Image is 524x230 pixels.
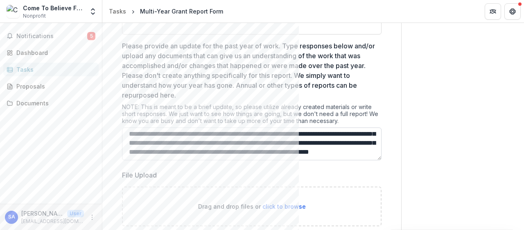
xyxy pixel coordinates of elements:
[67,210,84,217] p: User
[504,3,521,20] button: Get Help
[21,209,64,218] p: [PERSON_NAME]
[3,46,99,59] a: Dashboard
[16,65,92,74] div: Tasks
[122,41,377,100] p: Please provide an update for the past year of work. Type responses below and/or upload any docume...
[262,203,306,210] span: click to browse
[106,5,129,17] a: Tasks
[122,170,157,180] p: File Upload
[87,212,97,222] button: More
[3,96,99,110] a: Documents
[7,5,20,18] img: Come To Believe Foundation
[3,30,99,43] button: Notifications5
[8,214,15,220] div: Sam Adams
[3,63,99,76] a: Tasks
[122,103,382,128] div: NOTE: This is meant to be a brief update, so please utilize already created materials or write sh...
[140,7,223,16] div: Multi-Year Grant Report Form
[3,80,99,93] a: Proposals
[16,33,87,40] span: Notifications
[21,218,84,225] p: [EMAIL_ADDRESS][DOMAIN_NAME]
[23,12,46,20] span: Nonprofit
[106,5,226,17] nav: breadcrumb
[485,3,501,20] button: Partners
[23,4,84,12] div: Come To Believe Foundation
[16,82,92,91] div: Proposals
[87,32,95,40] span: 5
[198,202,306,211] p: Drag and drop files or
[87,3,99,20] button: Open entity switcher
[109,7,126,16] div: Tasks
[16,99,92,107] div: Documents
[16,48,92,57] div: Dashboard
